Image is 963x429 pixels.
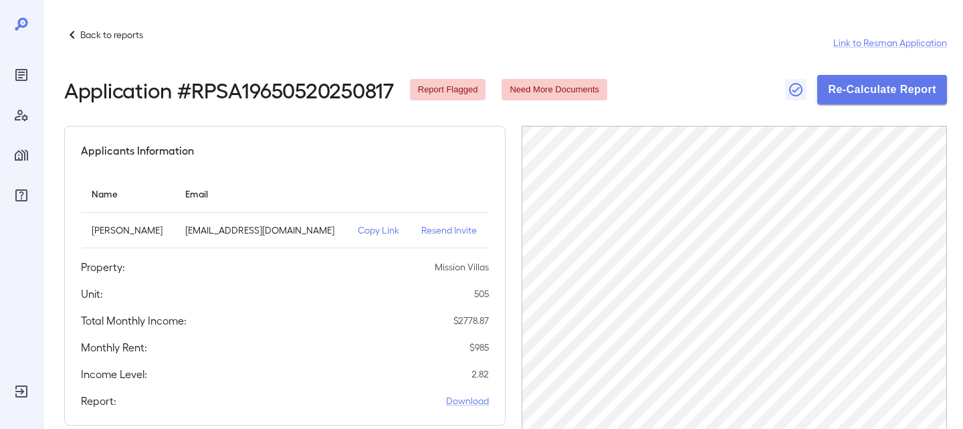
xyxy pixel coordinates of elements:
[833,36,947,50] a: Link to Resman Application
[81,175,175,213] th: Name
[92,224,164,237] p: [PERSON_NAME]
[81,286,103,302] h5: Unit:
[81,339,147,355] h5: Monthly Rent:
[435,260,489,274] p: Mission Villas
[11,185,32,206] div: FAQ
[410,84,486,96] span: Report Flagged
[785,79,807,100] button: Close Report
[469,341,489,354] p: $ 985
[446,394,489,408] a: Download
[81,393,116,409] h5: Report:
[453,314,489,327] p: $ 2778.87
[80,28,143,41] p: Back to reports
[817,75,947,104] button: Re-Calculate Report
[175,175,347,213] th: Email
[11,64,32,86] div: Reports
[474,287,489,301] p: 505
[11,104,32,126] div: Manage Users
[81,259,125,275] h5: Property:
[64,78,394,102] h2: Application # RPSA19650520250817
[81,175,489,248] table: simple table
[502,84,607,96] span: Need More Documents
[358,224,400,237] p: Copy Link
[11,145,32,166] div: Manage Properties
[81,366,147,382] h5: Income Level:
[471,367,489,381] p: 2.82
[185,224,336,237] p: [EMAIL_ADDRESS][DOMAIN_NAME]
[81,143,194,159] h5: Applicants Information
[81,313,187,329] h5: Total Monthly Income:
[421,224,478,237] p: Resend Invite
[11,381,32,402] div: Log Out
